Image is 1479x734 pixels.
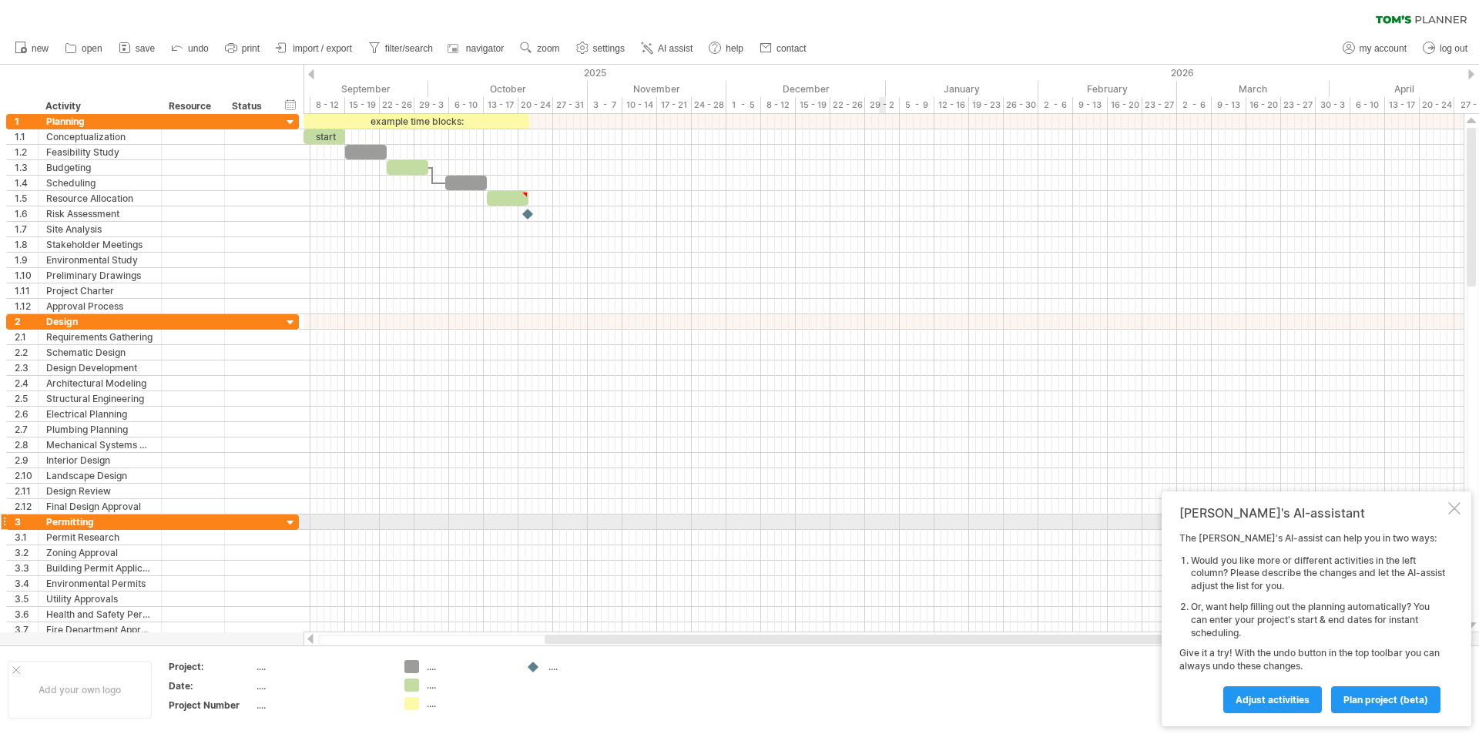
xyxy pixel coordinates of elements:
div: Building Permit Application [46,561,153,575]
div: .... [548,660,632,673]
div: 2.1 [15,330,38,344]
span: print [242,43,260,54]
a: AI assist [637,39,697,59]
div: 22 - 26 [380,97,414,113]
div: Site Analysis [46,222,153,236]
div: 3.1 [15,530,38,545]
div: 1.10 [15,268,38,283]
a: save [115,39,159,59]
div: 6 - 10 [449,97,484,113]
div: Permitting [46,514,153,529]
div: Conceptualization [46,129,153,144]
div: 1.11 [15,283,38,298]
div: Interior Design [46,453,153,468]
span: zoom [537,43,559,54]
a: open [61,39,107,59]
div: .... [257,679,386,692]
div: November 2025 [588,81,726,97]
div: 1 - 5 [726,97,761,113]
a: undo [167,39,213,59]
div: 20 - 24 [1420,97,1454,113]
div: 2 - 6 [1038,97,1073,113]
div: 5 - 9 [900,97,934,113]
a: new [11,39,53,59]
div: 2.4 [15,376,38,390]
div: Status [232,99,266,114]
div: Activity [45,99,153,114]
div: Date: [169,679,253,692]
a: filter/search [364,39,438,59]
div: 26 - 30 [1004,97,1038,113]
a: zoom [516,39,564,59]
div: 9 - 13 [1073,97,1108,113]
div: Project Number [169,699,253,712]
span: navigator [466,43,504,54]
div: January 2026 [886,81,1038,97]
div: 23 - 27 [1281,97,1316,113]
div: Zoning Approval [46,545,153,560]
div: 1.9 [15,253,38,267]
div: 3.5 [15,592,38,606]
div: The [PERSON_NAME]'s AI-assist can help you in two ways: Give it a try! With the undo button in th... [1179,532,1445,712]
div: December 2025 [726,81,886,97]
li: Or, want help filling out the planning automatically? You can enter your project's start & end da... [1191,601,1445,639]
span: AI assist [658,43,693,54]
div: 16 - 20 [1246,97,1281,113]
div: Planning [46,114,153,129]
div: 1.4 [15,176,38,190]
div: Budgeting [46,160,153,175]
div: 10 - 14 [622,97,657,113]
div: 1.12 [15,299,38,313]
div: 1.1 [15,129,38,144]
div: 23 - 27 [1142,97,1177,113]
a: my account [1339,39,1411,59]
a: plan project (beta) [1331,686,1440,713]
div: .... [257,699,386,712]
div: Resource [169,99,216,114]
div: 16 - 20 [1108,97,1142,113]
div: Add your own logo [8,661,152,719]
span: save [136,43,155,54]
div: Structural Engineering [46,391,153,406]
div: 1.3 [15,160,38,175]
div: 15 - 19 [796,97,830,113]
span: log out [1440,43,1467,54]
div: Project: [169,660,253,673]
div: 20 - 24 [518,97,553,113]
div: 13 - 17 [484,97,518,113]
a: Adjust activities [1223,686,1322,713]
a: log out [1419,39,1472,59]
a: import / export [272,39,357,59]
div: Electrical Planning [46,407,153,421]
div: 2 - 6 [1177,97,1212,113]
div: 2.7 [15,422,38,437]
div: .... [427,697,511,710]
div: 3.3 [15,561,38,575]
div: 1 [15,114,38,129]
div: Design [46,314,153,329]
div: Plumbing Planning [46,422,153,437]
a: navigator [445,39,508,59]
span: import / export [293,43,352,54]
div: 2.11 [15,484,38,498]
div: .... [427,679,511,692]
div: 2.5 [15,391,38,406]
div: Schematic Design [46,345,153,360]
div: 19 - 23 [969,97,1004,113]
li: Would you like more or different activities in the left column? Please describe the changes and l... [1191,555,1445,593]
div: Preliminary Drawings [46,268,153,283]
div: 1.8 [15,237,38,252]
div: 9 - 13 [1212,97,1246,113]
div: Mechanical Systems Design [46,437,153,452]
div: .... [257,660,386,673]
div: 1.5 [15,191,38,206]
span: contact [776,43,807,54]
div: 13 - 17 [1385,97,1420,113]
div: Design Review [46,484,153,498]
div: Architectural Modeling [46,376,153,390]
div: Risk Assessment [46,206,153,221]
div: Final Design Approval [46,499,153,514]
span: open [82,43,102,54]
div: 27 - 31 [553,97,588,113]
div: 3 [15,514,38,529]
